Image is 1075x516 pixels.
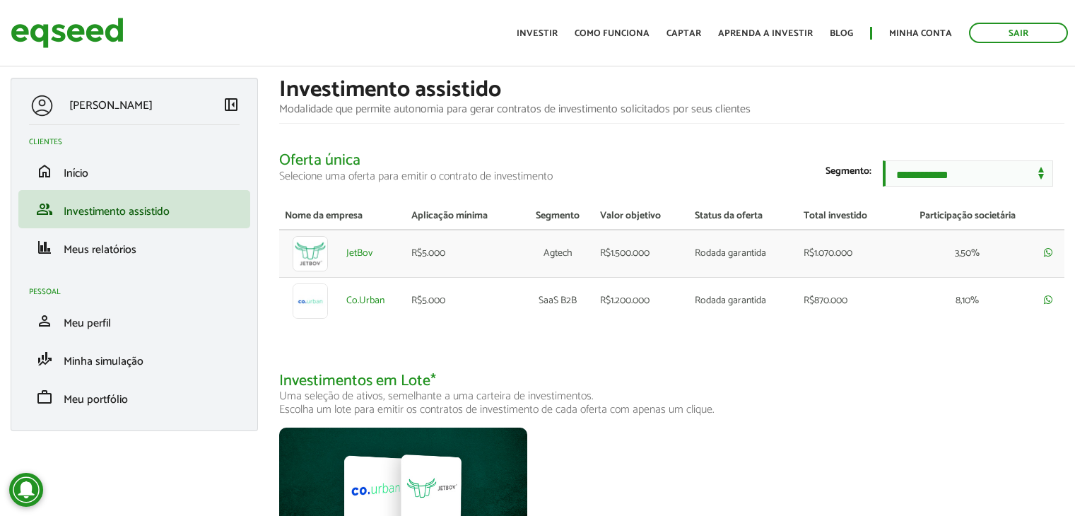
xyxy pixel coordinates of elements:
span: Meu portfólio [64,390,128,409]
h2: Oferta única [279,152,1064,182]
td: R$1.070.000 [798,230,897,278]
td: 3,50% [897,230,1038,278]
span: Início [64,164,88,183]
span: finance [36,239,53,256]
h1: Investimento assistido [279,78,1064,102]
a: homeInício [29,163,240,180]
span: home [36,163,53,180]
td: Rodada garantida [689,277,798,324]
th: Total investido [798,204,897,230]
h2: Pessoal [29,288,250,296]
a: personMeu perfil [29,312,240,329]
span: group [36,201,53,218]
a: Como funciona [575,29,650,38]
span: Minha simulação [64,352,143,371]
a: groupInvestimento assistido [29,201,240,218]
th: Aplicação mínima [406,204,521,230]
li: Minha simulação [18,340,250,378]
a: workMeu portfólio [29,389,240,406]
li: Início [18,152,250,190]
a: JetBov [346,249,372,259]
li: Meu perfil [18,302,250,340]
li: Meu portfólio [18,378,250,416]
td: SaaS B2B [522,277,594,324]
li: Investimento assistido [18,190,250,228]
a: Sair [969,23,1068,43]
label: Segmento: [826,167,871,177]
p: Modalidade que permite autonomia para gerar contratos de investimento solicitados por seus clientes [279,102,1064,116]
a: finance_modeMinha simulação [29,351,240,368]
li: Meus relatórios [18,228,250,266]
span: work [36,389,53,406]
td: R$1.200.000 [594,277,689,324]
td: R$5.000 [406,230,521,278]
a: Co.Urban [346,296,384,306]
td: R$5.000 [406,277,521,324]
span: left_panel_close [223,96,240,113]
a: Investir [517,29,558,38]
a: Captar [666,29,701,38]
span: person [36,312,53,329]
th: Segmento [522,204,594,230]
a: Aprenda a investir [718,29,813,38]
p: Uma seleção de ativos, semelhante a uma carteira de investimentos. Escolha um lote para emitir os... [279,389,1064,416]
th: Nome da empresa [279,204,406,230]
th: Status da oferta [689,204,798,230]
td: 8,10% [897,277,1038,324]
a: Colapsar menu [223,96,240,116]
th: Participação societária [897,204,1038,230]
span: Meu perfil [64,314,111,333]
td: R$1.500.000 [594,230,689,278]
p: Selecione uma oferta para emitir o contrato de investimento [279,170,1064,183]
a: Minha conta [889,29,952,38]
a: Blog [830,29,853,38]
a: financeMeus relatórios [29,239,240,256]
h2: Clientes [29,138,250,146]
a: Compartilhar rodada por whatsapp [1044,295,1052,306]
h2: Investimentos em Lote* [279,373,1064,417]
span: Meus relatórios [64,240,136,259]
td: R$870.000 [798,277,897,324]
p: [PERSON_NAME] [69,99,153,112]
td: Rodada garantida [689,230,798,278]
img: EqSeed [11,14,124,52]
th: Valor objetivo [594,204,689,230]
a: Compartilhar rodada por whatsapp [1044,247,1052,259]
span: Investimento assistido [64,202,170,221]
td: Agtech [522,230,594,278]
span: finance_mode [36,351,53,368]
